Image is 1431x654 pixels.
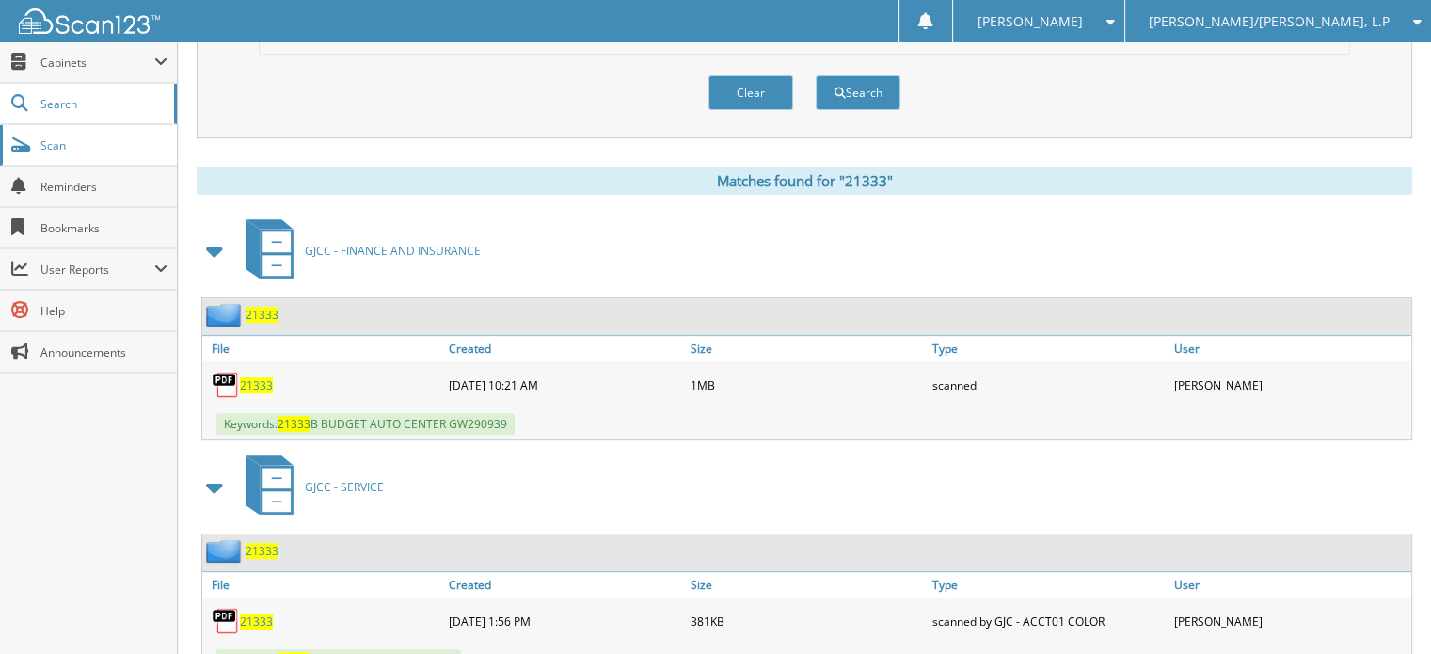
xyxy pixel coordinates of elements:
[202,336,444,361] a: File
[305,243,481,259] span: GJCC - FINANCE AND INSURANCE
[1337,564,1431,654] iframe: Chat Widget
[40,179,167,195] span: Reminders
[686,366,928,404] div: 1MB
[928,602,1169,640] div: scanned by GJC - ACCT01 COLOR
[40,96,165,112] span: Search
[686,336,928,361] a: Size
[234,214,481,288] a: GJCC - FINANCE AND INSURANCE
[40,220,167,236] span: Bookmarks
[40,303,167,319] span: Help
[686,602,928,640] div: 381KB
[305,479,384,495] span: GJCC - SERVICE
[1169,366,1411,404] div: [PERSON_NAME]
[40,262,154,278] span: User Reports
[246,543,278,559] a: 21333
[212,607,240,635] img: PDF.png
[1169,602,1411,640] div: [PERSON_NAME]
[444,366,686,404] div: [DATE] 10:21 AM
[240,377,273,393] a: 21333
[278,416,310,432] span: 21333
[40,344,167,360] span: Announcements
[1169,336,1411,361] a: User
[212,371,240,399] img: PDF.png
[928,572,1169,598] a: Type
[206,303,246,327] img: folder2.png
[246,307,278,323] a: 21333
[206,539,246,563] img: folder2.png
[40,55,154,71] span: Cabinets
[928,366,1169,404] div: scanned
[240,614,273,630] a: 21333
[977,16,1082,27] span: [PERSON_NAME]
[216,413,515,435] span: Keywords: B BUDGET AUTO CENTER GW290939
[234,450,384,524] a: GJCC - SERVICE
[1169,572,1411,598] a: User
[197,167,1412,195] div: Matches found for "21333"
[444,336,686,361] a: Created
[202,572,444,598] a: File
[686,572,928,598] a: Size
[444,602,686,640] div: [DATE] 1:56 PM
[708,75,793,110] button: Clear
[19,8,160,34] img: scan123-logo-white.svg
[816,75,900,110] button: Search
[40,137,167,153] span: Scan
[444,572,686,598] a: Created
[928,336,1169,361] a: Type
[1149,16,1390,27] span: [PERSON_NAME]/[PERSON_NAME], L.P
